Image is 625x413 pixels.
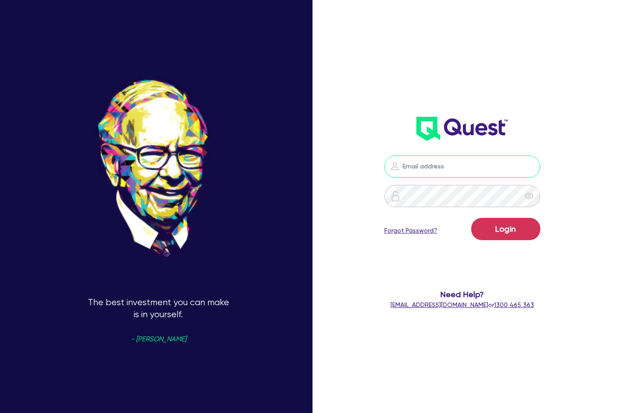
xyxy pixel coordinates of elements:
[131,336,186,343] span: - [PERSON_NAME]
[525,192,534,200] span: eye
[390,191,401,201] img: icon-password
[494,301,534,308] tcxspan: Call 1300 465 363 via 3CX
[391,301,488,308] a: [EMAIL_ADDRESS][DOMAIN_NAME]
[471,218,540,240] button: Login
[390,161,400,172] img: icon-password
[384,226,437,235] a: Forgot Password?
[416,117,508,141] img: wH2k97JdezQIQAAAABJRU5ErkJggg==
[391,301,534,308] span: or
[384,155,540,178] input: Email address
[382,288,542,300] span: Need Help?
